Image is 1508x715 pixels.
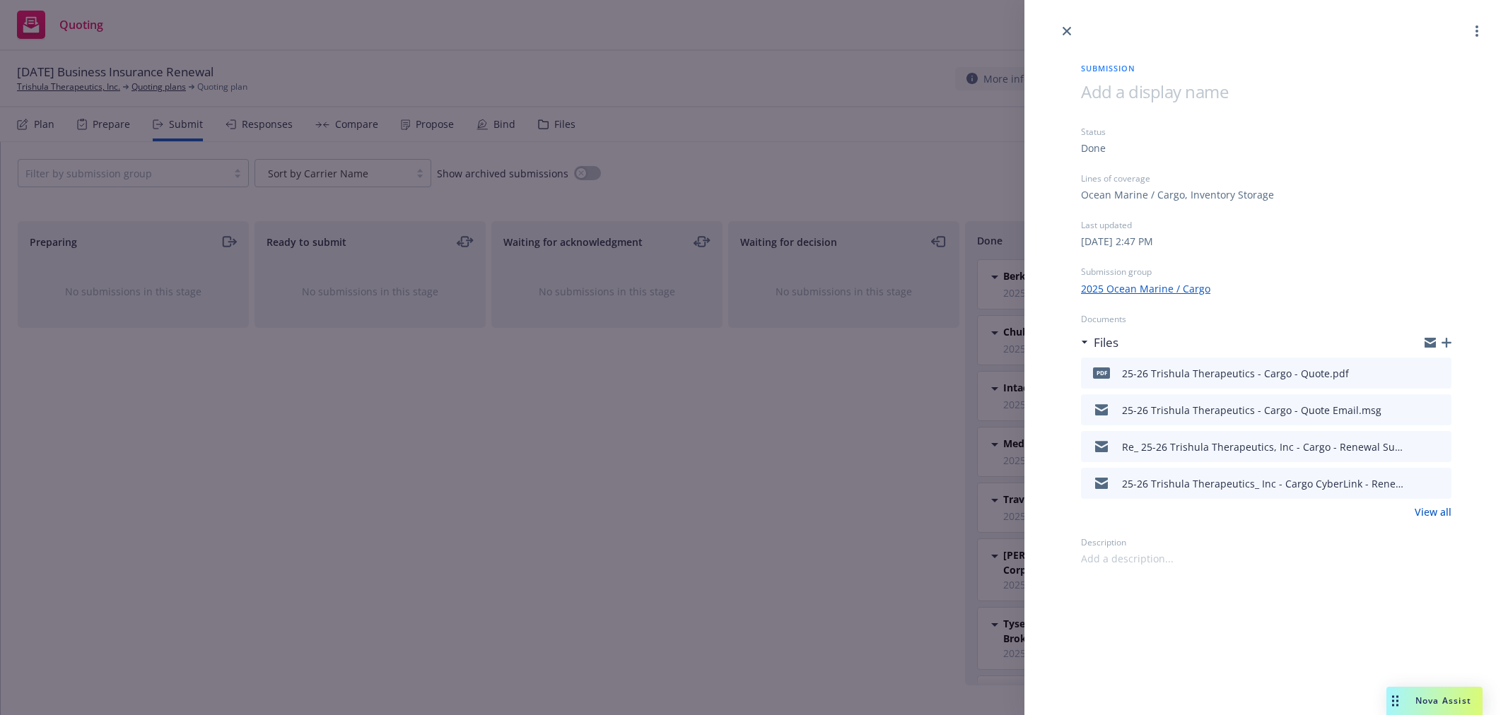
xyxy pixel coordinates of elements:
[1122,439,1405,454] div: Re_ 25-26 Trishula Therapeutics, Inc - Cargo - Renewal Submission - [PERSON_NAME] - Due 8_29 Conf...
[1410,365,1422,382] button: download file
[1081,313,1451,325] div: Documents
[1081,234,1153,249] div: [DATE] 2:47 PM
[1468,23,1485,40] a: more
[1093,367,1110,378] span: pdf
[1122,476,1405,491] div: 25-26 Trishula Therapeutics_ Inc - Cargo CyberLink - Renewal Submission - [PERSON_NAME] - Due 8_2...
[1058,23,1075,40] a: close
[1081,333,1118,352] div: Files
[1081,281,1210,296] a: 2025 Ocean Marine / Cargo
[1081,187,1274,202] div: Ocean Marine / Cargo, Inventory Storage
[1122,403,1381,418] div: 25-26 Trishula Therapeutics - Cargo - Quote Email.msg
[1081,141,1106,155] div: Done
[1410,438,1422,455] button: download file
[1081,62,1451,74] span: Submission
[1410,475,1422,492] button: download file
[1433,438,1446,455] button: preview file
[1386,687,1483,715] button: Nova Assist
[1122,366,1349,381] div: 25-26 Trishula Therapeutics - Cargo - Quote.pdf
[1081,219,1451,231] div: Last updated
[1081,536,1451,548] div: Description
[1081,266,1451,278] div: Submission group
[1081,126,1451,138] div: Status
[1094,333,1118,352] h3: Files
[1410,401,1422,418] button: download file
[1433,401,1446,418] button: preview file
[1433,365,1446,382] button: preview file
[1415,695,1471,707] span: Nova Assist
[1081,172,1451,184] div: Lines of coverage
[1433,475,1446,492] button: preview file
[1386,687,1404,715] div: Drag to move
[1415,504,1451,519] a: View all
